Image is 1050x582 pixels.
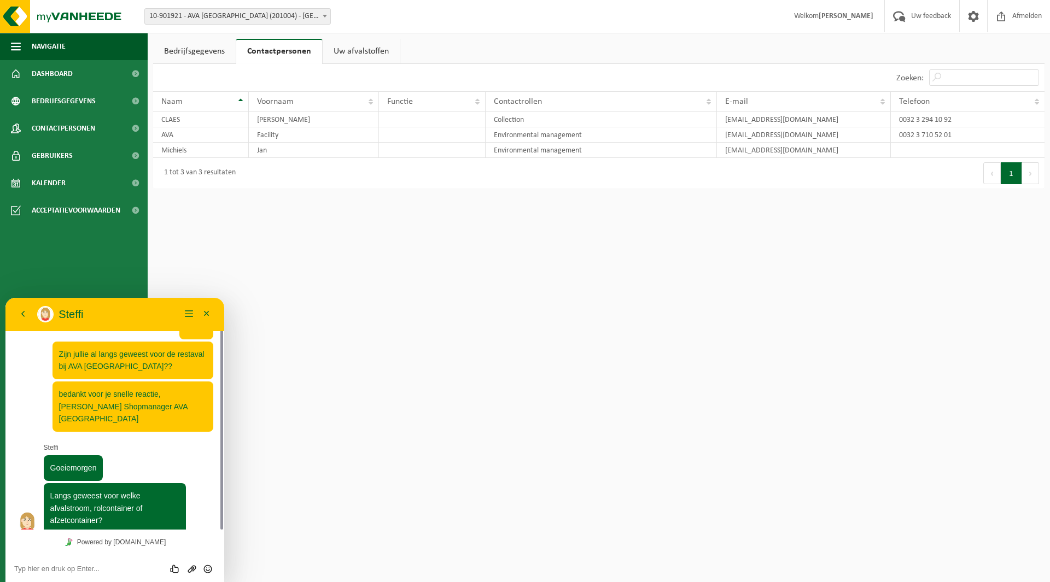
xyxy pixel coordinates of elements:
span: Bedrijfsgegevens [32,87,96,115]
td: 0032 3 710 52 01 [891,127,1045,143]
td: Environmental management [486,127,717,143]
a: Contactpersonen [236,39,322,64]
span: Contactpersonen [32,115,95,142]
span: Contactrollen [494,97,542,106]
td: [EMAIL_ADDRESS][DOMAIN_NAME] [717,143,891,158]
button: 1 [1001,162,1022,184]
td: Collection [486,112,717,127]
span: Functie [387,97,413,106]
td: [PERSON_NAME] [249,112,379,127]
iframe: chat widget [5,298,224,582]
a: Uw afvalstoffen [323,39,400,64]
td: Environmental management [486,143,717,158]
span: Dashboard [32,60,73,87]
span: Voornaam [257,97,294,106]
button: Next [1022,162,1039,184]
td: 0032 3 294 10 92 [891,112,1045,127]
a: Bedrijfsgegevens [153,39,236,64]
span: Telefoon [899,97,930,106]
td: [EMAIL_ADDRESS][DOMAIN_NAME] [717,112,891,127]
td: Facility [249,127,379,143]
button: Previous [983,162,1001,184]
label: Zoeken: [896,74,924,83]
td: Jan [249,143,379,158]
td: AVA [153,127,249,143]
span: Gebruikers [32,142,73,169]
span: Navigatie [32,33,66,60]
div: 1 tot 3 van 3 resultaten [159,163,236,183]
span: Kalender [32,169,66,197]
strong: [PERSON_NAME] [819,12,873,20]
span: 10-901921 - AVA ANTWERPEN (201004) - ANTWERPEN [144,8,331,25]
span: E-mail [725,97,748,106]
td: [EMAIL_ADDRESS][DOMAIN_NAME] [717,127,891,143]
td: CLAES [153,112,249,127]
span: Naam [161,97,183,106]
td: Michiels [153,143,249,158]
span: Acceptatievoorwaarden [32,197,120,224]
span: 10-901921 - AVA ANTWERPEN (201004) - ANTWERPEN [145,9,330,24]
